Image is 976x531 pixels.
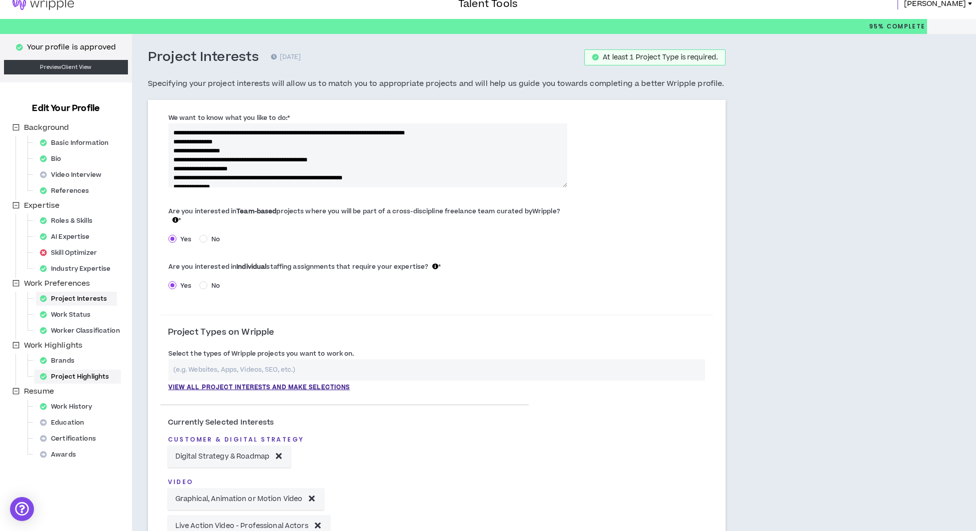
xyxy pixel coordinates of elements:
[236,262,266,271] b: Individual
[168,383,350,392] p: View all project interests and make selections
[271,52,301,62] p: [DATE]
[36,370,119,384] div: Project Highlights
[24,386,54,397] span: Resume
[12,202,19,209] span: minus-square
[884,22,925,31] span: Complete
[36,292,117,306] div: Project Interests
[36,168,111,182] div: Video Interview
[236,207,276,216] b: Team-based
[36,230,100,244] div: AI Expertise
[36,246,107,260] div: Skill Optimizer
[36,416,94,430] div: Education
[36,262,120,276] div: Industry Expertise
[148,78,726,90] h5: Specifying your project interests will allow us to match you to appropriate projects and will hel...
[22,122,71,134] span: Background
[592,54,599,60] span: check-circle
[36,214,102,228] div: Roles & Skills
[12,124,19,131] span: minus-square
[36,184,99,198] div: References
[27,42,116,53] p: Your profile is approved
[168,418,522,428] h3: Currently Selected Interests
[4,60,128,74] a: PreviewClient View
[24,278,90,289] span: Work Preferences
[36,308,100,322] div: Work Status
[168,110,290,126] label: We want to know what you like to do:
[22,340,84,352] span: Work Highlights
[24,122,69,133] span: Background
[176,281,195,290] span: Yes
[175,451,269,462] span: Digital Strategy & Roadmap
[168,262,439,271] span: Are you interested in staffing assignments that require your expertise?
[36,152,71,166] div: Bio
[28,102,103,114] h3: Edit Your Profile
[36,432,106,446] div: Certifications
[168,346,354,362] label: Select the types of Wripple projects you want to work on.
[24,340,82,351] span: Work Highlights
[36,324,130,338] div: Worker Classification
[12,280,19,287] span: minus-square
[12,388,19,395] span: minus-square
[22,386,56,398] span: Resume
[207,235,224,244] span: No
[12,342,19,349] span: minus-square
[10,497,34,521] div: Open Intercom Messenger
[24,200,59,211] span: Expertise
[207,281,224,290] span: No
[148,49,259,66] h3: Project Interests
[36,136,118,150] div: Basic Information
[22,200,61,212] span: Expertise
[168,207,560,225] span: Are you interested in projects where you will be part of a cross-discipline freelance team curate...
[168,327,274,338] h3: Project Types on Wripple
[168,479,522,486] h4: Video
[168,359,706,381] input: (e.g. Websites, Apps, Videos, SEO, etc.)
[36,400,102,414] div: Work History
[168,436,522,443] h4: Customer & Digital Strategy
[175,494,303,505] span: Graphical, Animation or Motion Video
[603,54,718,61] div: At least 1 Project Type is required.
[22,278,92,290] span: Work Preferences
[869,19,926,34] p: 95%
[36,448,86,462] div: Awards
[36,354,84,368] div: Brands
[176,235,195,244] span: Yes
